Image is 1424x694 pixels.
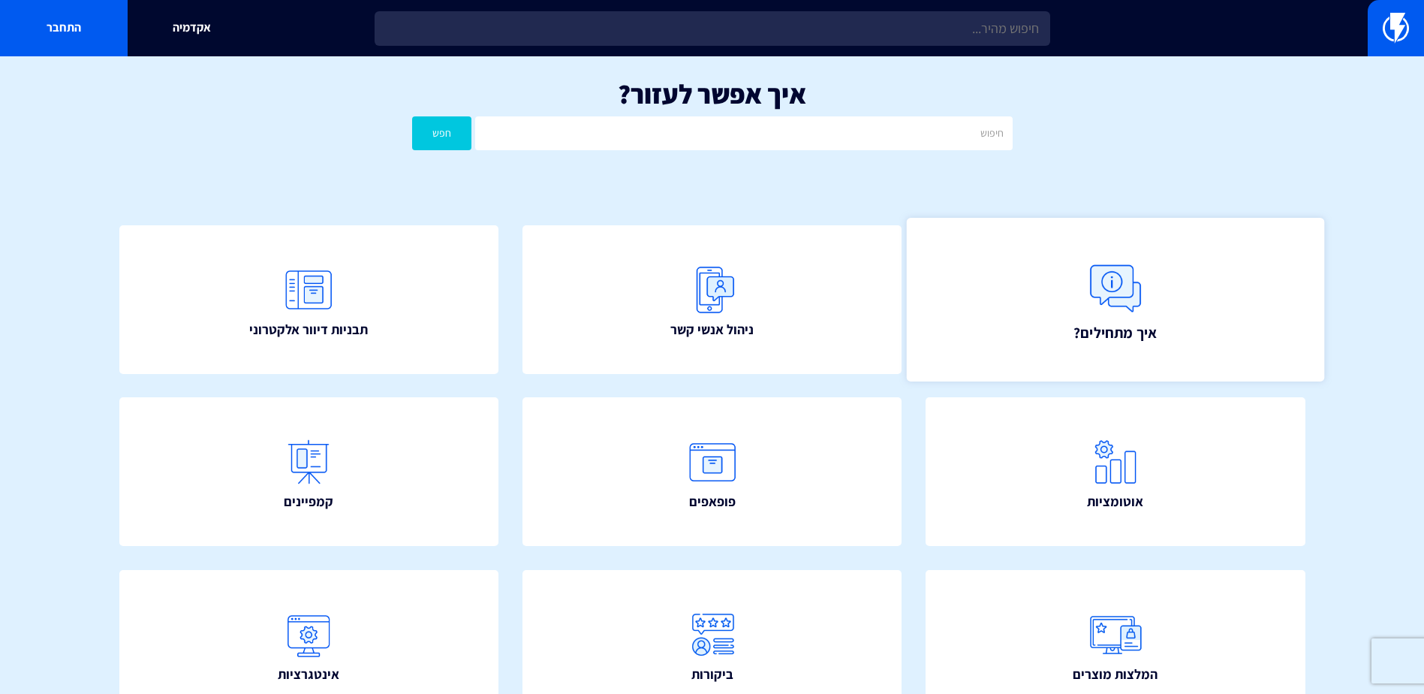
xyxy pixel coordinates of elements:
[412,116,472,150] button: חפש
[1087,492,1143,511] span: אוטומציות
[689,492,736,511] span: פופאפים
[278,665,339,684] span: אינטגרציות
[475,116,1012,150] input: חיפוש
[119,397,499,546] a: קמפיינים
[375,11,1050,46] input: חיפוש מהיר...
[119,225,499,374] a: תבניות דיוור אלקטרוני
[1073,665,1158,684] span: המלצות מוצרים
[1073,321,1157,342] span: איך מתחילים?
[249,320,368,339] span: תבניות דיוור אלקטרוני
[691,665,733,684] span: ביקורות
[23,79,1401,109] h1: איך אפשר לעזור?
[907,218,1324,382] a: איך מתחילים?
[284,492,333,511] span: קמפיינים
[926,397,1305,546] a: אוטומציות
[670,320,754,339] span: ניהול אנשי קשר
[522,397,902,546] a: פופאפים
[522,225,902,374] a: ניהול אנשי קשר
